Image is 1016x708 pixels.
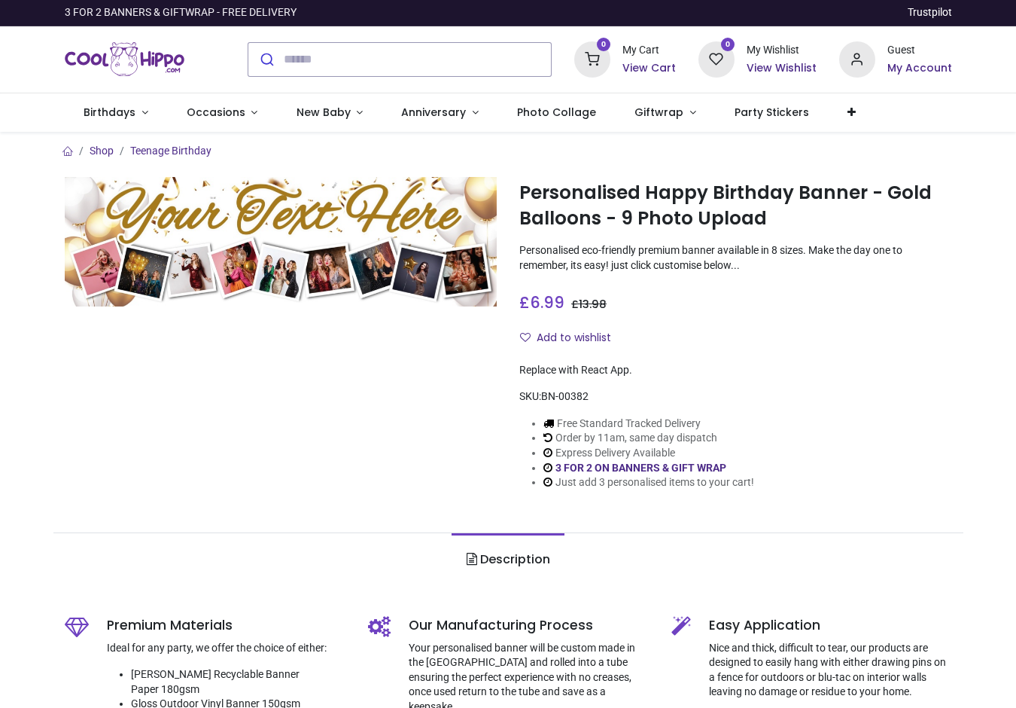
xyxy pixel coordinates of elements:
[277,93,382,133] a: New Baby
[721,38,735,52] sup: 0
[519,243,952,273] p: Personalised eco-friendly premium banner available in 8 sizes. Make the day one to remember, its ...
[543,431,754,446] li: Order by 11am, same day dispatch
[519,325,624,351] button: Add to wishlistAdd to wishlist
[167,93,277,133] a: Occasions
[709,641,952,700] p: Nice and thick, difficult to tear, our products are designed to easily hang with either drawing p...
[248,43,284,76] button: Submit
[519,291,564,313] span: £
[409,616,649,635] h5: Our Manufacturing Process
[698,52,735,64] a: 0
[65,38,185,81] a: Logo of Cool Hippo
[579,297,607,312] span: 13.98
[616,93,716,133] a: Giftwrap
[908,5,952,20] a: Trustpilot
[517,105,596,120] span: Photo Collage
[574,52,610,64] a: 0
[130,145,211,157] a: Teenage Birthday
[65,177,497,307] img: Personalised Happy Birthday Banner - Gold Balloons - 9 Photo Upload
[90,145,114,157] a: Shop
[597,38,611,52] sup: 0
[131,667,345,697] li: [PERSON_NAME] Recyclable Banner Paper 180gsm
[65,38,185,81] img: Cool Hippo
[452,533,564,586] a: Description
[107,616,345,635] h5: Premium Materials
[65,93,168,133] a: Birthdays
[634,105,683,120] span: Giftwrap
[541,390,589,402] span: BN-00382
[543,417,754,432] li: Free Standard Tracked Delivery
[709,616,952,635] h5: Easy Application
[543,475,754,490] li: Just add 3 personalised items to your cart!
[297,105,351,120] span: New Baby
[543,446,754,461] li: Express Delivery Available
[747,43,817,58] div: My Wishlist
[401,105,466,120] span: Anniversary
[555,462,726,474] a: 3 FOR 2 ON BANNERS & GIFT WRAP
[735,105,809,120] span: Party Stickers
[519,180,952,232] h1: Personalised Happy Birthday Banner - Gold Balloons - 9 Photo Upload
[187,105,245,120] span: Occasions
[887,43,952,58] div: Guest
[107,641,345,656] p: Ideal for any party, we offer the choice of either:
[84,105,135,120] span: Birthdays
[519,363,952,378] div: Replace with React App.
[887,61,952,76] a: My Account
[519,389,952,404] div: SKU:
[571,297,607,312] span: £
[382,93,498,133] a: Anniversary
[520,332,531,343] i: Add to wishlist
[65,5,297,20] div: 3 FOR 2 BANNERS & GIFTWRAP - FREE DELIVERY
[747,61,817,76] a: View Wishlist
[530,291,564,313] span: 6.99
[622,43,676,58] div: My Cart
[622,61,676,76] a: View Cart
